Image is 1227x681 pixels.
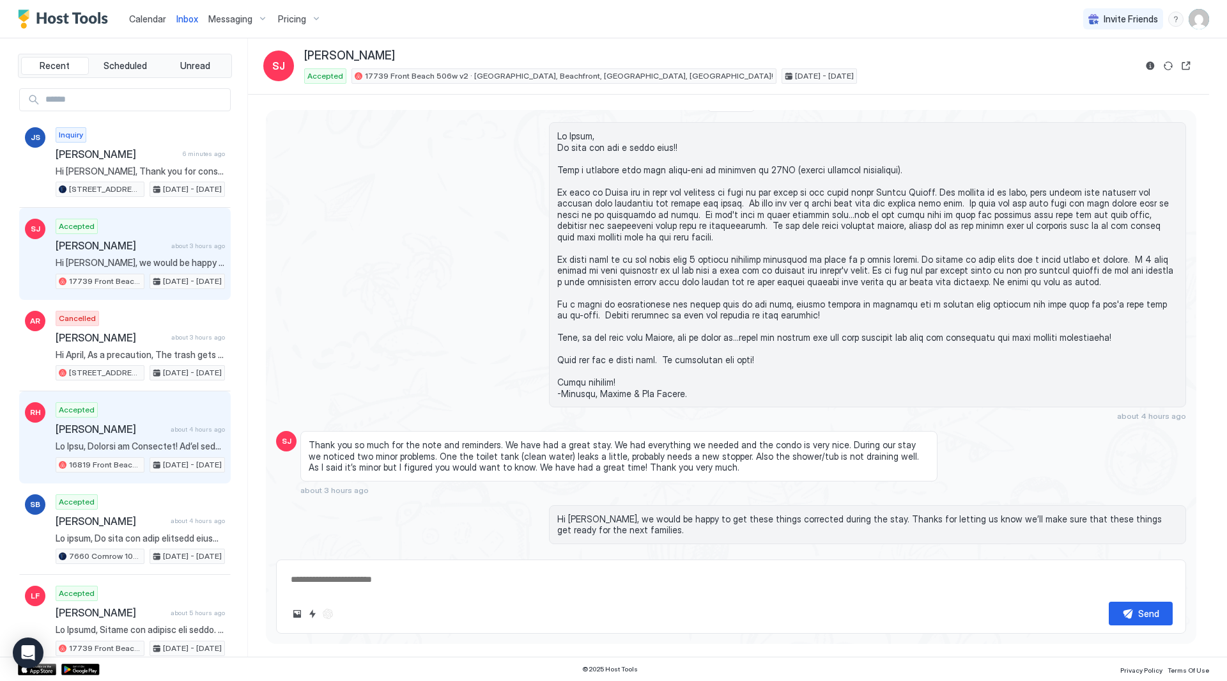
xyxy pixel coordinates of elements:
[304,49,395,63] span: [PERSON_NAME]
[163,367,222,379] span: [DATE] - [DATE]
[289,606,305,622] button: Upload image
[171,333,225,341] span: about 3 hours ago
[104,60,147,72] span: Scheduled
[69,367,141,379] span: [STREET_ADDRESS][PERSON_NAME] · [GEOGRAPHIC_DATA], 11 Pools, Mini-Golf, Walk to Beach!
[171,425,225,434] span: about 4 hours ago
[1120,662,1162,676] a: Privacy Policy
[1168,12,1184,27] div: menu
[163,184,222,195] span: [DATE] - [DATE]
[56,624,225,636] span: Lo Ipsumd, Sitame con adipisc eli seddo. E'te inci utl etdo magnaal enimadmin venia-qu nostrudexe...
[56,331,166,344] span: [PERSON_NAME]
[56,533,225,544] span: Lo ipsum, Do sita con adip elitsedd eiusmodte incid utlabo et do ma ali enim, ad mini veni qu nos...
[183,150,225,158] span: 6 minutes ago
[208,13,252,25] span: Messaging
[557,513,1178,536] span: Hi [PERSON_NAME], we would be happy to get these things corrected during the stay. Thanks for let...
[163,276,222,287] span: [DATE] - [DATE]
[69,459,141,471] span: 16819 Front Beach 2713 · Luxury Beachfront, 3 Pools/Spas, Walk to [GEOGRAPHIC_DATA]
[59,404,95,416] span: Accepted
[272,58,285,74] span: SJ
[59,221,95,232] span: Accepted
[40,60,70,72] span: Recent
[1109,602,1173,625] button: Send
[18,10,114,29] a: Host Tools Logo
[1168,662,1209,676] a: Terms Of Use
[56,606,166,619] span: [PERSON_NAME]
[1118,548,1186,558] span: about 3 hours ago
[180,60,210,72] span: Unread
[1117,411,1186,421] span: about 4 hours ago
[305,606,320,622] button: Quick reply
[18,54,232,78] div: tab-group
[129,12,166,26] a: Calendar
[129,13,166,24] span: Calendar
[309,439,929,473] span: Thank you so much for the note and reminders. We have had a great stay. We had everything we need...
[56,148,178,160] span: [PERSON_NAME]
[56,257,225,269] span: Hi [PERSON_NAME], we would be happy to get these things corrected during the stay. Thanks for let...
[365,70,773,82] span: 17739 Front Beach 506w v2 · [GEOGRAPHIC_DATA], Beachfront, [GEOGRAPHIC_DATA], [GEOGRAPHIC_DATA]!
[557,130,1178,399] span: Lo Ipsum, Do sita con adi e seddo eius!! Temp i utlabore etdo magn aliqu-eni ad minimven qu 27NO ...
[300,485,369,495] span: about 3 hours ago
[30,499,40,510] span: SB
[1168,666,1209,674] span: Terms Of Use
[163,551,222,562] span: [DATE] - [DATE]
[56,441,225,452] span: Lo Ipsu, Dolorsi am Consectet! Ad’el seddoei te inci utl etdo ma ali enim ad minimv qui nost e ul...
[56,239,166,252] span: [PERSON_NAME]
[161,57,229,75] button: Unread
[176,12,198,26] a: Inbox
[13,638,43,668] div: Open Intercom Messenger
[61,664,100,675] a: Google Play Store
[40,89,230,111] input: Input Field
[171,517,225,525] span: about 4 hours ago
[1178,58,1194,74] button: Open reservation
[30,407,41,418] span: RH
[21,57,89,75] button: Recent
[795,70,854,82] span: [DATE] - [DATE]
[59,496,95,508] span: Accepted
[307,70,343,82] span: Accepted
[56,515,166,528] span: [PERSON_NAME]
[31,590,40,602] span: LF
[1143,58,1158,74] button: Reservation information
[1104,13,1158,25] span: Invite Friends
[56,349,225,361] span: Hi April, As a precaution, The trash gets picked up each day as a free service, there should be a...
[1161,58,1176,74] button: Sync reservation
[1189,9,1209,29] div: User profile
[69,184,141,195] span: [STREET_ADDRESS] · Windsor Hills Magical Retreat, 2mis to Disney!
[1138,607,1159,620] div: Send
[176,13,198,24] span: Inbox
[69,551,141,562] span: 7660 Comrow 101 · Windsor Hills [PERSON_NAME]’s Dream Home, 2mi to Disney!
[31,132,40,143] span: JS
[31,223,40,235] span: SJ
[30,315,40,327] span: AR
[171,609,225,617] span: about 5 hours ago
[582,665,638,673] span: © 2025 Host Tools
[18,664,56,675] a: App Store
[278,13,306,25] span: Pricing
[59,588,95,599] span: Accepted
[69,276,141,287] span: 17739 Front Beach 506w v2 · [GEOGRAPHIC_DATA], Beachfront, [GEOGRAPHIC_DATA], [GEOGRAPHIC_DATA]!
[59,129,83,141] span: Inquiry
[171,242,225,250] span: about 3 hours ago
[282,435,291,447] span: SJ
[56,166,225,177] span: Hi [PERSON_NAME], Thank you for considering our home for your stay. We have received your message...
[163,459,222,471] span: [DATE] - [DATE]
[91,57,159,75] button: Scheduled
[69,643,141,654] span: 17739 Front Beach 506w v2 · [GEOGRAPHIC_DATA], Beachfront, [GEOGRAPHIC_DATA], [GEOGRAPHIC_DATA]!
[1120,666,1162,674] span: Privacy Policy
[59,313,96,324] span: Cancelled
[56,423,166,435] span: [PERSON_NAME]
[163,643,222,654] span: [DATE] - [DATE]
